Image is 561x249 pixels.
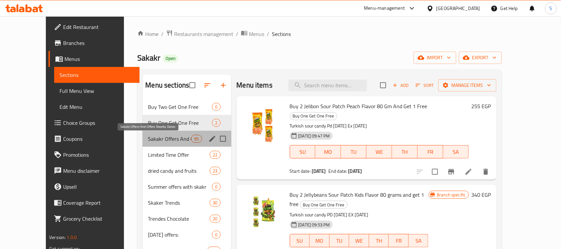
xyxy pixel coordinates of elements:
[364,4,405,12] div: Menu-management
[416,82,434,89] span: Sort
[367,145,392,158] button: WE
[59,103,134,111] span: Edit Menu
[344,147,364,157] span: TU
[389,234,409,247] button: FR
[148,135,191,143] span: Sakakr Offers And Offers Nearby Dates
[392,82,410,89] span: Add
[63,215,134,223] span: Grocery Checklist
[414,52,456,64] button: import
[369,147,390,157] span: WE
[312,167,326,175] b: [DATE]
[472,102,491,111] h6: 255 EGP
[411,80,438,91] span: Sort items
[54,67,140,83] a: Sections
[330,234,350,247] button: TU
[49,51,140,67] a: Menus
[290,190,424,209] span: Buy 2 Jellybeans Sour Patch Kids Flavor 80 grams and get 1 free
[49,163,140,179] a: Menu disclaimer
[145,80,189,90] h2: Menu sections
[215,77,231,93] button: Add section
[369,234,389,247] button: TH
[419,54,451,62] span: import
[395,147,415,157] span: TH
[478,164,494,180] button: delete
[296,133,333,139] span: [DATE] 09:47 PM
[465,168,473,176] a: Edit menu item
[143,179,231,195] div: Summer offers with skakr0
[236,30,238,38] li: /
[212,184,220,190] span: 0
[444,81,491,90] span: Manage items
[212,232,220,238] span: 0
[390,80,411,91] span: Add item
[143,163,231,179] div: dried candy and fruits23
[242,102,284,144] img: Buy 2 Jelibon Sour Patch Peach Flavor 80 Gm And Get 1 Free
[207,134,217,144] button: edit
[376,78,390,92] span: Select section
[414,80,436,91] button: Sort
[64,55,134,63] span: Menus
[148,103,212,111] span: Buy Two Get One Free
[143,99,231,115] div: Buy Two Get One Free0
[341,145,367,158] button: TU
[199,77,215,93] span: Sort sections
[392,236,406,246] span: FR
[242,190,284,233] img: Buy 2 Jellybeans Sour Patch Kids Flavor 80 grams and get 1 free
[464,54,497,62] span: export
[272,30,291,38] span: Sections
[315,145,341,158] button: MO
[210,167,220,175] div: items
[212,231,220,239] div: items
[59,87,134,95] span: Full Menu View
[210,151,220,159] div: items
[443,164,459,180] button: Branch-specific-item
[300,201,348,209] div: Buy One Get One Free
[148,215,210,223] span: Trendes Chocolate
[210,215,220,223] div: items
[161,30,164,38] li: /
[49,35,140,51] a: Branches
[296,222,333,228] span: [DATE] 09:53 PM
[148,231,212,239] span: [DATE] offers:
[49,195,140,211] a: Coverage Report
[63,23,134,31] span: Edit Restaurant
[434,192,469,198] span: Branch specific
[210,168,220,174] span: 23
[54,83,140,99] a: Full Menu View
[472,190,491,199] h6: 340 EGP
[67,233,77,242] span: 1.0.0
[409,234,429,247] button: SA
[148,167,210,175] span: dried candy and fruits
[390,80,411,91] button: Add
[174,30,233,38] span: Restaurants management
[237,80,273,90] h2: Menu items
[137,30,159,38] a: Home
[163,56,178,61] span: Open
[148,199,210,207] span: Skaker Trends
[293,147,313,157] span: SU
[436,5,480,12] div: [GEOGRAPHIC_DATA]
[290,101,427,111] span: Buy 2 Jelibon Sour Patch Peach Flavor 80 Gm And Get 1 Free
[349,234,369,247] button: WE
[63,39,134,47] span: Branches
[212,183,220,191] div: items
[212,119,220,127] div: items
[312,236,327,246] span: MO
[392,145,418,158] button: TH
[49,179,140,195] a: Upsell
[191,136,201,142] span: 95
[210,216,220,222] span: 20
[352,236,367,246] span: WE
[148,119,212,127] span: Buy One Get One Free
[63,183,134,191] span: Upsell
[143,195,231,211] div: Skaker Trends30
[148,183,212,191] span: Summer offers with skakr
[290,112,337,120] span: Buy One Get One Free
[63,151,134,159] span: Promotions
[443,145,469,158] button: SA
